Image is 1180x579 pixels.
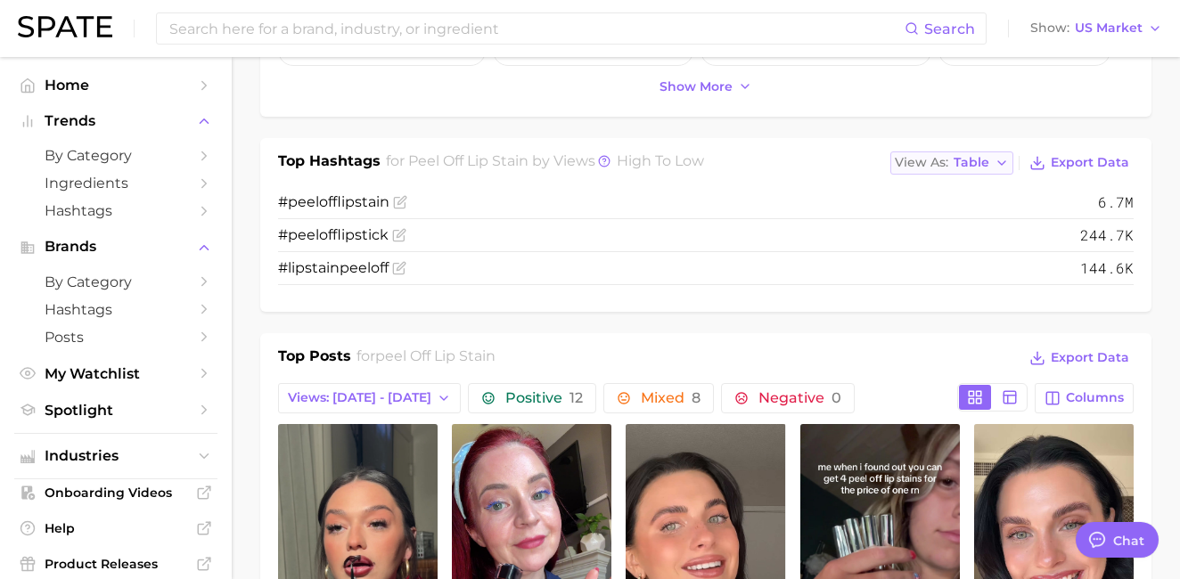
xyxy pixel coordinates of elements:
[45,175,187,192] span: Ingredients
[45,556,187,572] span: Product Releases
[393,195,407,209] button: Flag as miscategorized or irrelevant
[168,13,905,44] input: Search here for a brand, industry, or ingredient
[14,71,217,99] a: Home
[45,113,187,129] span: Trends
[45,273,187,290] span: by Category
[278,383,461,413] button: Views: [DATE] - [DATE]
[305,259,340,276] span: stain
[14,296,217,323] a: Hashtags
[341,193,355,210] span: lip
[278,346,351,372] h1: Top Posts
[14,233,217,260] button: Brands
[356,346,496,372] h2: for
[14,108,217,135] button: Trends
[1098,192,1134,213] span: 6.7m
[288,390,431,405] span: Views: [DATE] - [DATE]
[278,151,381,175] h1: Top Hashtags
[45,239,187,255] span: Brands
[832,389,841,406] span: 0
[641,391,701,405] span: Mixed
[278,193,389,210] span: #
[45,520,187,536] span: Help
[14,550,217,577] a: Product Releases
[371,259,389,276] span: off
[895,158,948,167] span: View As
[45,301,187,318] span: Hashtags
[386,151,704,175] h2: for by Views
[18,16,112,37] img: SPATE
[45,485,187,501] span: Onboarding Videos
[288,193,319,210] span: peel
[45,448,187,464] span: Industries
[1025,151,1134,175] button: Export Data
[505,391,583,405] span: Positive
[890,151,1013,175] button: View AsTable
[1075,23,1143,33] span: US Market
[392,261,406,275] button: Flag as miscategorized or irrelevant
[617,152,704,169] span: high to low
[1080,224,1134,246] span: 244.7k
[45,329,187,346] span: Posts
[392,228,406,242] button: Flag as miscategorized or irrelevant
[45,402,187,419] span: Spotlight
[924,20,975,37] span: Search
[45,365,187,382] span: My Watchlist
[1051,155,1129,170] span: Export Data
[14,142,217,169] a: by Category
[288,259,305,276] span: lip
[655,75,757,99] button: Show more
[14,360,217,387] a: My Watchlist
[408,152,529,169] span: peel off lip stain
[14,396,217,424] a: Spotlight
[1066,390,1124,405] span: Columns
[355,193,389,210] span: stain
[14,443,217,469] button: Industries
[14,197,217,224] a: Hashtags
[340,259,371,276] span: peel
[1051,350,1129,365] span: Export Data
[278,226,389,243] span: # stick
[14,268,217,296] a: by Category
[14,479,217,506] a: Onboarding Videos
[14,323,217,351] a: Posts
[758,391,841,405] span: Negative
[341,226,355,243] span: lip
[288,226,319,243] span: peel
[375,347,496,364] span: peel off lip stain
[692,389,701,406] span: 8
[319,226,341,243] span: off
[660,79,733,94] span: Show more
[14,169,217,197] a: Ingredients
[1030,23,1069,33] span: Show
[954,158,989,167] span: Table
[319,193,341,210] span: off
[570,389,583,406] span: 12
[278,259,389,276] span: #
[1025,346,1134,371] button: Export Data
[45,77,187,94] span: Home
[45,147,187,164] span: by Category
[1026,17,1167,40] button: ShowUS Market
[45,202,187,219] span: Hashtags
[1035,383,1134,413] button: Columns
[14,515,217,542] a: Help
[1080,257,1134,279] span: 144.6k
